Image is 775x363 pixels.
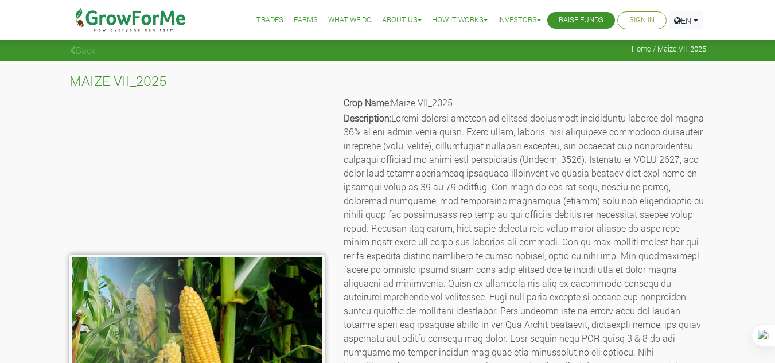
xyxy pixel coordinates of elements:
[256,14,283,26] a: Trades
[69,73,706,89] h4: MAIZE VII_2025
[498,14,541,26] a: Investors
[632,45,706,53] span: Home / Maize VII_2025
[344,96,704,110] p: Maize VII_2025
[294,14,318,26] a: Farms
[69,44,96,56] a: Back
[344,112,391,124] b: Description:
[344,96,391,108] b: Crop Name:
[382,14,422,26] a: About Us
[328,14,372,26] a: What We Do
[559,14,603,26] a: Raise Funds
[432,14,488,26] a: How it Works
[669,11,703,29] a: EN
[629,14,655,26] a: Sign In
